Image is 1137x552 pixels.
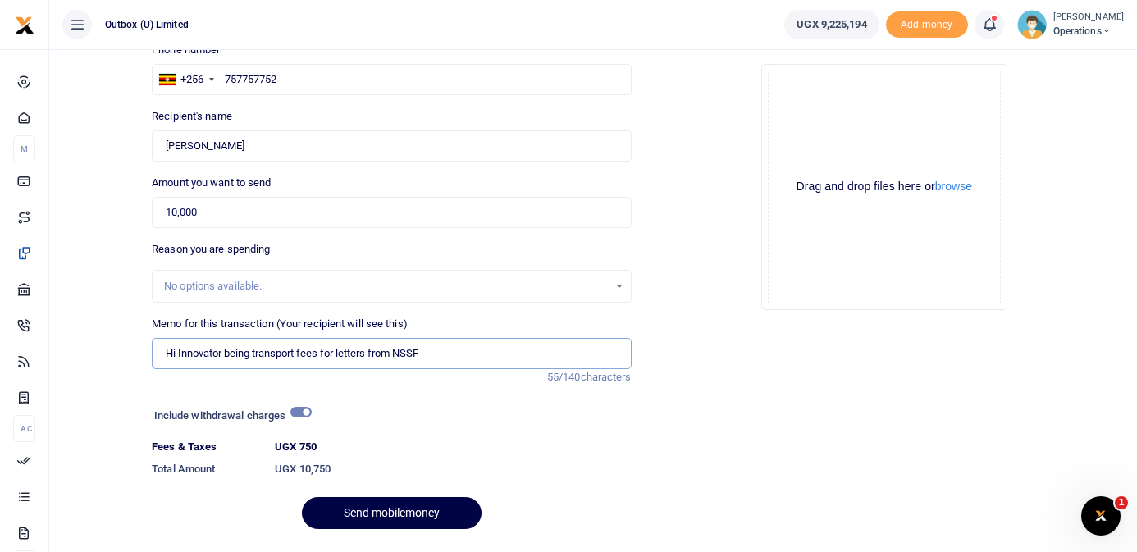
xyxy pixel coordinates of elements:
[547,371,581,383] span: 55/140
[1017,10,1124,39] a: profile-user [PERSON_NAME] Operations
[1115,496,1128,509] span: 1
[275,463,631,476] h6: UGX 10,750
[886,11,968,39] li: Toup your wallet
[152,316,408,332] label: Memo for this transaction (Your recipient will see this)
[152,108,232,125] label: Recipient's name
[152,241,270,258] label: Reason you are spending
[778,10,885,39] li: Wallet ballance
[886,11,968,39] span: Add money
[13,415,35,442] li: Ac
[886,17,968,30] a: Add money
[935,180,972,192] button: browse
[1053,11,1124,25] small: [PERSON_NAME]
[761,64,1007,310] div: File Uploader
[1081,496,1121,536] iframe: Intercom live chat
[153,65,218,94] div: Uganda: +256
[154,409,304,422] h6: Include withdrawal charges
[13,135,35,162] li: M
[152,197,631,228] input: UGX
[145,439,268,455] dt: Fees & Taxes
[1017,10,1047,39] img: profile-user
[152,64,631,95] input: Enter phone number
[1053,24,1124,39] span: Operations
[152,338,631,369] input: Enter extra information
[15,18,34,30] a: logo-small logo-large logo-large
[784,10,879,39] a: UGX 9,225,194
[797,16,866,33] span: UGX 9,225,194
[164,278,607,294] div: No options available.
[581,371,632,383] span: characters
[180,71,203,88] div: +256
[152,175,271,191] label: Amount you want to send
[302,497,482,529] button: Send mobilemoney
[769,179,1000,194] div: Drag and drop files here or
[152,463,262,476] h6: Total Amount
[15,16,34,35] img: logo-small
[98,17,195,32] span: Outbox (U) Limited
[275,439,317,455] label: UGX 750
[152,130,631,162] input: MTN & Airtel numbers are validated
